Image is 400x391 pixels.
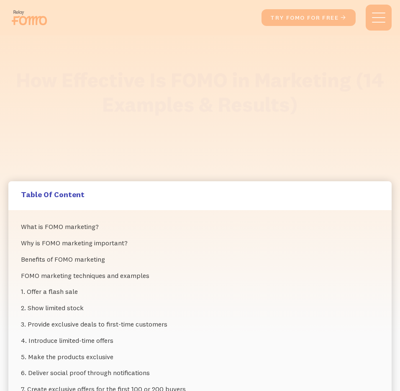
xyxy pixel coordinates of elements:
[21,349,379,365] a: 5. Make the products exclusive
[262,9,356,26] a: try fomo for free
[21,283,379,300] a: 1. Offer a flash sale
[21,251,379,268] a: ‍Benefits of FOMO marketing
[14,67,386,116] h1: How Effective Is FOMO in Marketing (14 Examples & Results)
[21,332,379,349] a: 4. Introduce limited-time offers
[21,235,379,251] a: Why is FOMO marketing important?
[21,190,379,199] h5: Table Of Content
[340,14,347,21] span: 
[21,219,379,235] a: What is FOMO marketing?
[21,365,379,381] a: 6. Deliver social proof through notifications
[366,5,392,31] div: menu
[21,316,379,332] a: 3. Provide exclusive deals to first-time customers
[21,268,379,284] a: FOMO marketing techniques and examples
[21,300,379,316] a: 2. Show limited stock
